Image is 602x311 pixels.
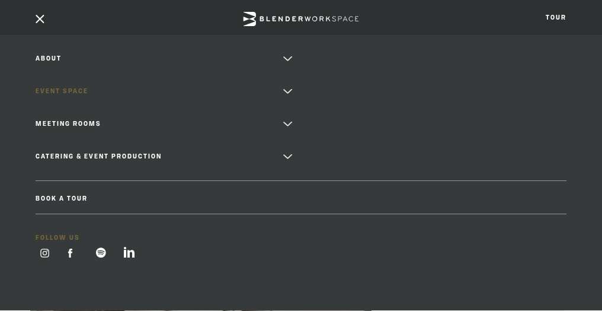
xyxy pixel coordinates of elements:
a: About [36,50,566,68]
a: Tour [546,15,566,21]
span: FOLLOW US [36,229,566,247]
iframe: Chat Widget [337,19,602,311]
a: Meeting Rooms [36,115,566,133]
a: Event Space [36,82,566,100]
span: Book a tour [36,184,566,214]
a: Catering & Event Production [36,148,566,166]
